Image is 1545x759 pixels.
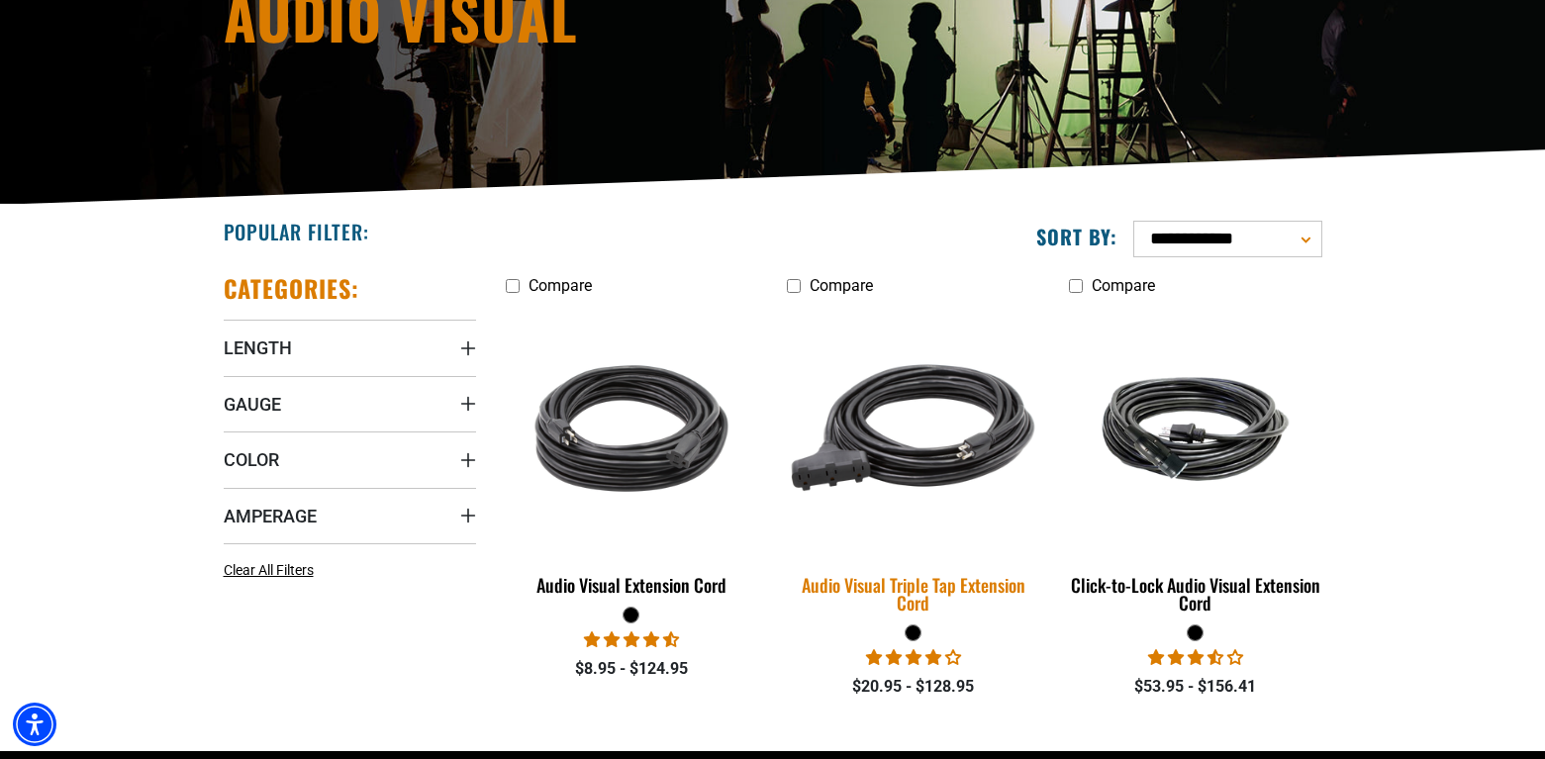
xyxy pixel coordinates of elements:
span: 4.71 stars [584,630,679,649]
div: Audio Visual Triple Tap Extension Cord [787,576,1039,612]
span: Compare [810,276,873,295]
label: Sort by: [1036,224,1117,249]
summary: Length [224,320,476,375]
span: Clear All Filters [224,562,314,578]
div: Accessibility Menu [13,703,56,746]
div: $53.95 - $156.41 [1069,675,1321,699]
span: Compare [529,276,592,295]
summary: Amperage [224,488,476,543]
a: Clear All Filters [224,560,322,581]
span: Length [224,336,292,359]
h2: Categories: [224,273,360,304]
span: 3.50 stars [1148,648,1243,667]
span: Compare [1092,276,1155,295]
a: black Click-to-Lock Audio Visual Extension Cord [1069,305,1321,623]
div: Audio Visual Extension Cord [506,576,758,594]
img: black [775,302,1052,555]
span: Color [224,448,279,471]
img: black [507,315,756,542]
span: Gauge [224,393,281,416]
a: black Audio Visual Triple Tap Extension Cord [787,305,1039,623]
h2: Popular Filter: [224,219,369,244]
span: 3.75 stars [866,648,961,667]
div: $8.95 - $124.95 [506,657,758,681]
img: black [1071,352,1320,505]
summary: Color [224,431,476,487]
div: $20.95 - $128.95 [787,675,1039,699]
span: Amperage [224,505,317,527]
a: black Audio Visual Extension Cord [506,305,758,606]
div: Click-to-Lock Audio Visual Extension Cord [1069,576,1321,612]
summary: Gauge [224,376,476,431]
